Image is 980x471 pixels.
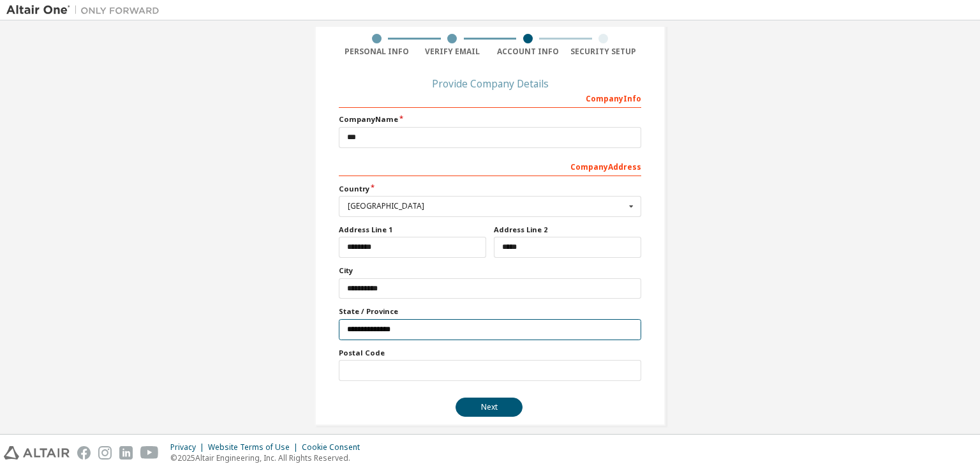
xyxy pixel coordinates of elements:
div: Verify Email [415,47,491,57]
img: instagram.svg [98,446,112,460]
div: Company Address [339,156,641,176]
div: Privacy [170,442,208,452]
div: Account Info [490,47,566,57]
div: Company Info [339,87,641,108]
img: Altair One [6,4,166,17]
img: altair_logo.svg [4,446,70,460]
label: Address Line 1 [339,225,486,235]
div: Provide Company Details [339,80,641,87]
div: Security Setup [566,47,642,57]
img: linkedin.svg [119,446,133,460]
label: State / Province [339,306,641,317]
div: [GEOGRAPHIC_DATA] [348,202,625,210]
label: City [339,265,641,276]
img: facebook.svg [77,446,91,460]
div: Cookie Consent [302,442,367,452]
div: Personal Info [339,47,415,57]
img: youtube.svg [140,446,159,460]
p: © 2025 Altair Engineering, Inc. All Rights Reserved. [170,452,367,463]
div: Website Terms of Use [208,442,302,452]
label: Country [339,184,641,194]
label: Postal Code [339,348,641,358]
label: Company Name [339,114,641,124]
label: Address Line 2 [494,225,641,235]
button: Next [456,398,523,417]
